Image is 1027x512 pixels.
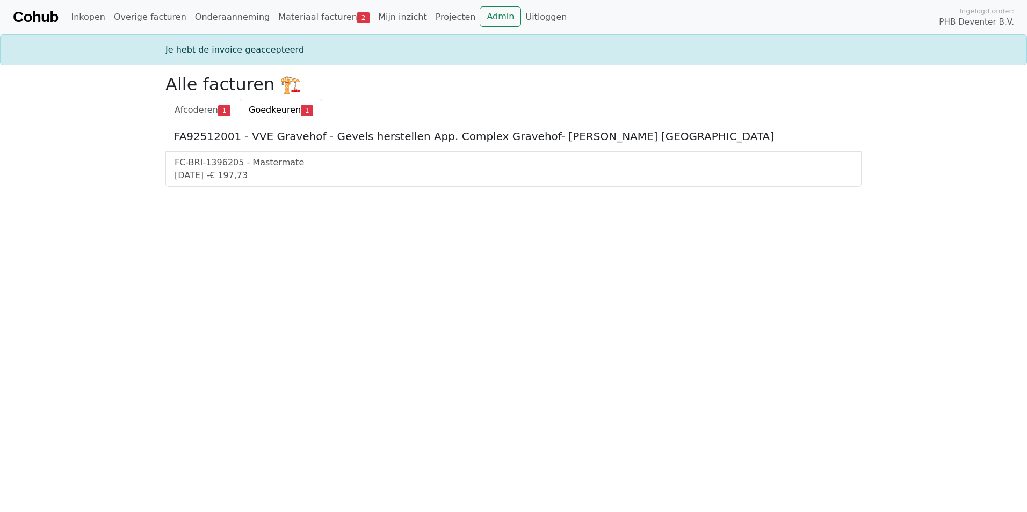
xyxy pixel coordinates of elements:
[165,99,240,121] a: Afcoderen1
[959,6,1014,16] span: Ingelogd onder:
[13,4,58,30] a: Cohub
[174,130,853,143] h5: FA92512001 - VVE Gravehof - Gevels herstellen App. Complex Gravehof- [PERSON_NAME] [GEOGRAPHIC_DATA]
[374,6,431,28] a: Mijn inzicht
[67,6,109,28] a: Inkopen
[191,6,274,28] a: Onderaanneming
[521,6,571,28] a: Uitloggen
[218,105,230,116] span: 1
[175,156,852,169] div: FC-BRI-1396205 - Mastermate
[274,6,374,28] a: Materiaal facturen2
[159,43,868,56] div: Je hebt de invoice geaccepteerd
[240,99,322,121] a: Goedkeuren1
[480,6,521,27] a: Admin
[249,105,301,115] span: Goedkeuren
[175,105,218,115] span: Afcoderen
[175,156,852,182] a: FC-BRI-1396205 - Mastermate[DATE] -€ 197,73
[209,170,248,180] span: € 197,73
[301,105,313,116] span: 1
[939,16,1014,28] span: PHB Deventer B.V.
[165,74,862,94] h2: Alle facturen 🏗️
[357,12,370,23] span: 2
[110,6,191,28] a: Overige facturen
[431,6,480,28] a: Projecten
[175,169,852,182] div: [DATE] -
